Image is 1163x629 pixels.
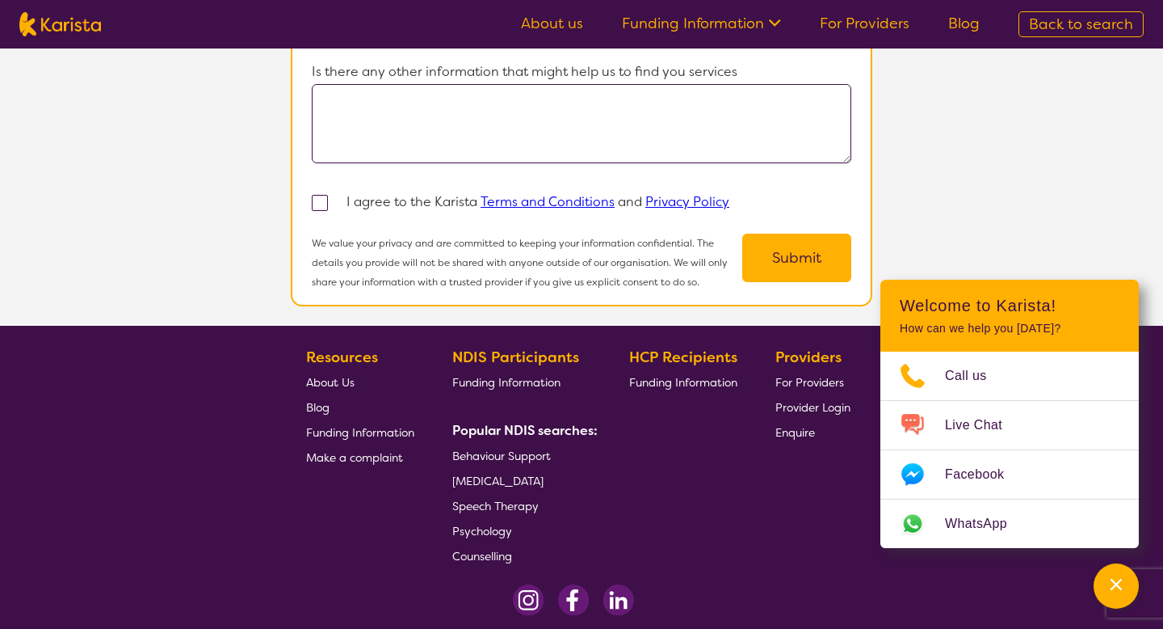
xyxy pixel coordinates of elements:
[306,369,414,395] a: About Us
[452,549,512,564] span: Counselling
[645,193,729,210] a: Privacy Policy
[775,375,844,390] span: For Providers
[820,14,909,33] a: For Providers
[775,420,850,445] a: Enquire
[452,449,551,463] span: Behaviour Support
[312,60,851,84] p: Is there any other information that might help us to find you services
[775,369,850,395] a: For Providers
[1029,15,1133,34] span: Back to search
[629,348,737,367] b: HCP Recipients
[880,352,1139,548] ul: Choose channel
[452,518,591,543] a: Psychology
[452,524,512,538] span: Psychology
[306,420,414,445] a: Funding Information
[19,12,101,36] img: Karista logo
[452,375,561,390] span: Funding Information
[452,443,591,468] a: Behaviour Support
[945,364,1006,388] span: Call us
[880,280,1139,548] div: Channel Menu
[948,14,980,33] a: Blog
[945,413,1022,437] span: Live Chat
[1094,564,1139,609] button: Channel Menu
[521,14,583,33] a: About us
[452,369,591,395] a: Funding Information
[452,543,591,568] a: Counselling
[306,445,414,470] a: Make a complaint
[629,375,737,390] span: Funding Information
[452,468,591,493] a: [MEDICAL_DATA]
[306,450,403,465] span: Make a complaint
[306,425,414,440] span: Funding Information
[452,474,544,488] span: [MEDICAL_DATA]
[1018,11,1144,37] a: Back to search
[452,422,598,439] b: Popular NDIS searches:
[880,500,1139,548] a: Web link opens in a new tab.
[900,322,1119,336] p: How can we help you [DATE]?
[513,585,544,616] img: Instagram
[629,369,737,395] a: Funding Information
[452,348,579,367] b: NDIS Participants
[481,193,615,210] a: Terms and Conditions
[452,499,539,513] span: Speech Therapy
[945,512,1027,536] span: WhatsApp
[306,375,355,390] span: About Us
[775,425,815,440] span: Enquire
[622,14,781,33] a: Funding Information
[306,395,414,420] a: Blog
[306,348,378,367] b: Resources
[602,585,634,616] img: LinkedIn
[557,585,590,616] img: Facebook
[312,234,742,292] p: We value your privacy and are committed to keeping your information confidential. The details you...
[346,190,729,214] p: I agree to the Karista and
[775,348,842,367] b: Providers
[900,296,1119,315] h2: Welcome to Karista!
[306,400,330,415] span: Blog
[775,395,850,420] a: Provider Login
[452,493,591,518] a: Speech Therapy
[775,400,850,415] span: Provider Login
[945,462,1023,487] span: Facebook
[742,234,851,282] button: Submit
